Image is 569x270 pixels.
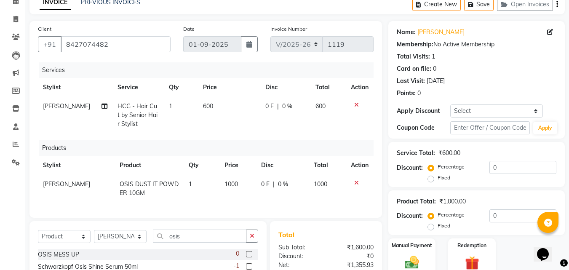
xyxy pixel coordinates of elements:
span: | [277,102,279,111]
label: Percentage [438,163,465,171]
label: Manual Payment [392,242,432,249]
span: 0 % [282,102,292,111]
span: 0 % [278,180,288,189]
label: Date [183,25,195,33]
div: Coupon Code [397,123,450,132]
span: 0 [236,249,239,258]
span: 1 [169,102,172,110]
th: Action [346,78,374,97]
label: Invoice Number [270,25,307,33]
div: Products [39,140,380,156]
a: [PERSON_NAME] [417,28,465,37]
div: Total Visits: [397,52,430,61]
th: Qty [184,156,219,175]
span: Total [278,230,298,239]
div: No Active Membership [397,40,556,49]
div: 0 [417,89,421,98]
div: Last Visit: [397,77,425,86]
span: [PERSON_NAME] [43,102,90,110]
div: Name: [397,28,416,37]
div: 1 [432,52,435,61]
div: OSIS MESS UP [38,250,79,259]
span: 600 [315,102,326,110]
div: Apply Discount [397,107,450,115]
label: Percentage [438,211,465,219]
div: ₹1,355.93 [326,261,380,270]
div: 0 [433,64,436,73]
div: Sub Total: [272,243,326,252]
div: Net: [272,261,326,270]
span: | [273,180,275,189]
label: Fixed [438,174,450,182]
label: Redemption [457,242,486,249]
div: Card on file: [397,64,431,73]
span: 1000 [224,180,238,188]
span: OSIS DUST IT POWDER 10GM [120,180,179,197]
input: Search by Name/Mobile/Email/Code [61,36,171,52]
div: Membership: [397,40,433,49]
span: 1000 [314,180,327,188]
th: Stylist [38,78,112,97]
th: Stylist [38,156,115,175]
div: ₹1,600.00 [326,243,380,252]
th: Price [198,78,260,97]
th: Action [346,156,374,175]
th: Total [310,78,346,97]
div: ₹1,000.00 [439,197,466,206]
span: [PERSON_NAME] [43,180,90,188]
th: Service [112,78,164,97]
div: Product Total: [397,197,436,206]
label: Fixed [438,222,450,230]
div: Discount: [272,252,326,261]
input: Enter Offer / Coupon Code [450,121,530,134]
div: ₹0 [326,252,380,261]
button: Apply [533,122,557,134]
div: [DATE] [427,77,445,86]
div: Points: [397,89,416,98]
th: Disc [256,156,309,175]
div: ₹600.00 [438,149,460,158]
div: Service Total: [397,149,435,158]
div: Discount: [397,163,423,172]
span: HCG - Hair Cut by Senior Hair Stylist [118,102,158,128]
button: +91 [38,36,61,52]
th: Total [309,156,346,175]
span: 1 [189,180,192,188]
th: Qty [164,78,198,97]
div: Discount: [397,211,423,220]
input: Search or Scan [153,230,246,243]
div: Services [39,62,380,78]
span: 0 F [265,102,274,111]
th: Product [115,156,184,175]
span: 600 [203,102,213,110]
label: Client [38,25,51,33]
th: Disc [260,78,310,97]
th: Price [219,156,256,175]
span: 0 F [261,180,270,189]
iframe: chat widget [534,236,561,262]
